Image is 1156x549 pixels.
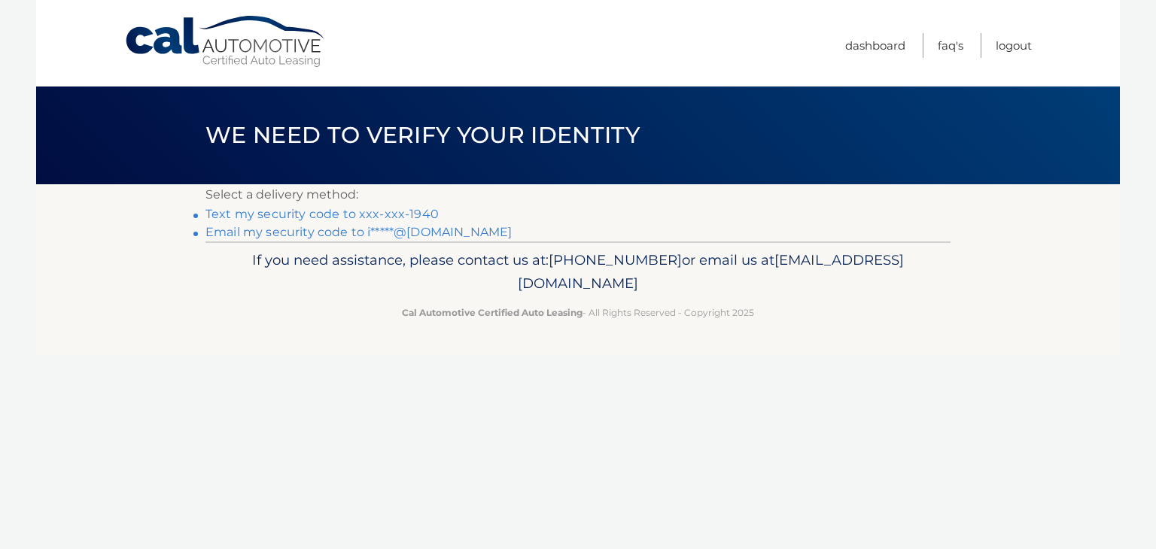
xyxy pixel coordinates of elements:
[124,15,327,68] a: Cal Automotive
[205,184,951,205] p: Select a delivery method:
[205,121,640,149] span: We need to verify your identity
[549,251,682,268] span: [PHONE_NUMBER]
[215,248,941,296] p: If you need assistance, please contact us at: or email us at
[205,207,439,221] a: Text my security code to xxx-xxx-1940
[402,307,583,318] strong: Cal Automotive Certified Auto Leasing
[205,225,512,239] a: Email my security code to i*****@[DOMAIN_NAME]
[845,33,905,58] a: Dashboard
[938,33,963,58] a: FAQ's
[996,33,1032,58] a: Logout
[215,305,941,320] p: - All Rights Reserved - Copyright 2025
